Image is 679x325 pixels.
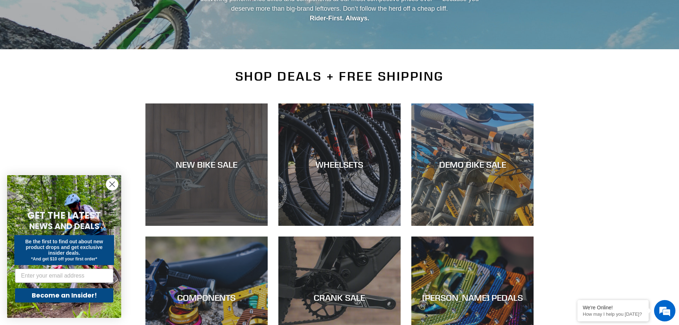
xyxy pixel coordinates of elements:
[145,69,534,84] h2: SHOP DEALS + FREE SHIPPING
[25,239,103,256] span: Be the first to find out about new product drops and get exclusive insider deals.
[411,103,534,226] a: DEMO BIKE SALE
[145,103,268,226] a: NEW BIKE SALE
[278,159,401,170] div: WHEELSETS
[15,269,113,283] input: Enter your email address
[145,159,268,170] div: NEW BIKE SALE
[411,293,534,303] div: [PERSON_NAME] PEDALS
[583,305,643,310] div: We're Online!
[29,220,99,232] span: NEWS AND DEALS
[278,293,401,303] div: CRANK SALE
[106,178,118,191] button: Close dialog
[31,257,97,261] span: *And get $10 off your first order*
[310,15,369,22] strong: Rider-First. Always.
[411,159,534,170] div: DEMO BIKE SALE
[583,311,643,317] p: How may I help you today?
[145,293,268,303] div: COMPONENTS
[27,209,101,222] span: GET THE LATEST
[15,288,113,303] button: Become an Insider!
[278,103,401,226] a: WHEELSETS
